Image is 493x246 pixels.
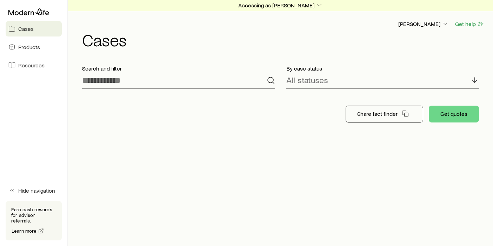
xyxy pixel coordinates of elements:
[6,183,62,198] button: Hide navigation
[18,187,55,194] span: Hide navigation
[357,110,398,117] p: Share fact finder
[6,21,62,36] a: Cases
[18,44,40,51] span: Products
[82,65,275,72] p: Search and filter
[18,62,45,69] span: Resources
[455,20,485,28] button: Get help
[6,58,62,73] a: Resources
[6,39,62,55] a: Products
[82,31,485,48] h1: Cases
[429,106,479,122] button: Get quotes
[286,65,479,72] p: By case status
[398,20,449,28] button: [PERSON_NAME]
[18,25,34,32] span: Cases
[238,2,323,9] p: Accessing as [PERSON_NAME]
[286,75,328,85] p: All statuses
[12,228,37,233] span: Learn more
[6,201,62,240] div: Earn cash rewards for advisor referrals.Learn more
[11,207,56,224] p: Earn cash rewards for advisor referrals.
[398,20,449,27] p: [PERSON_NAME]
[346,106,423,122] button: Share fact finder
